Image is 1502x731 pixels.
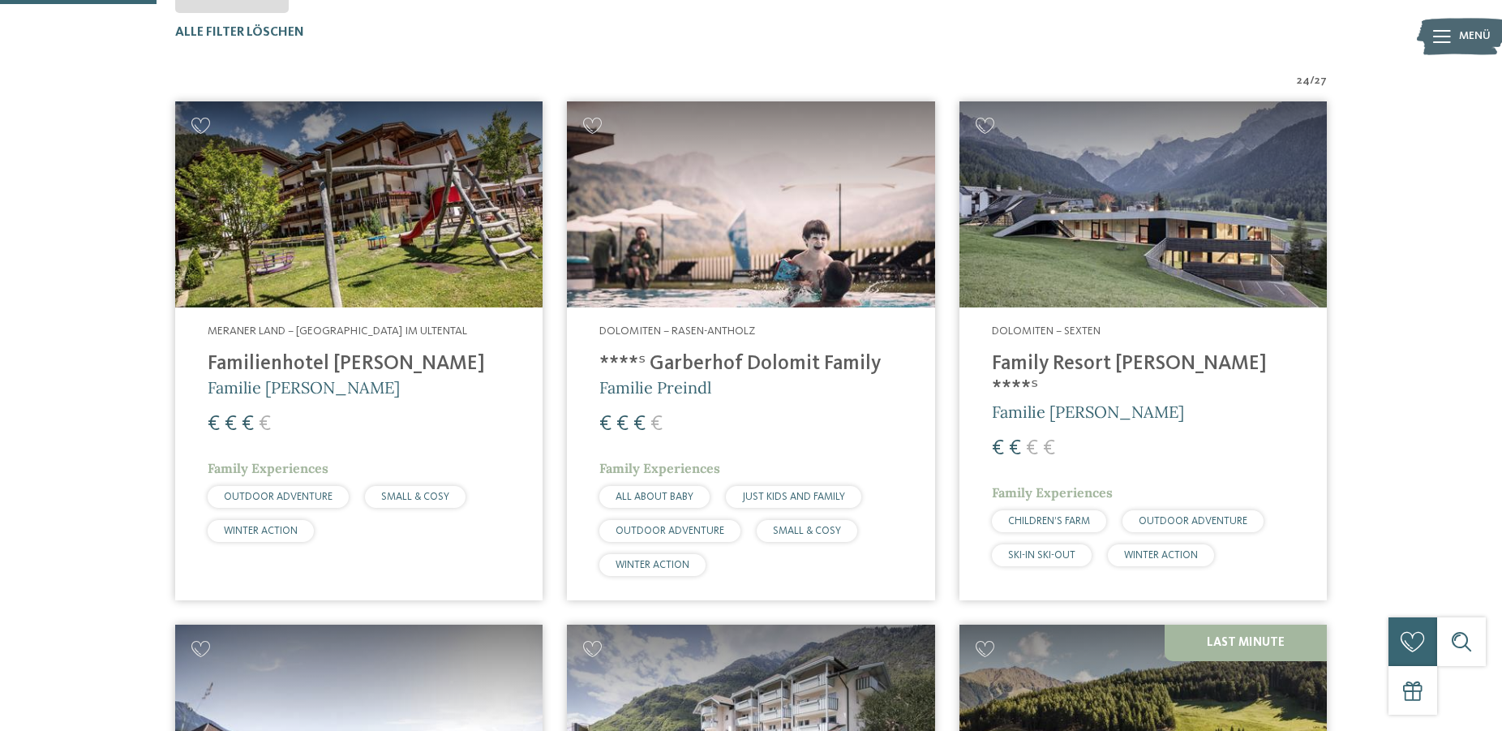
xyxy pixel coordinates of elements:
[616,526,724,536] span: OUTDOOR ADVENTURE
[773,526,841,536] span: SMALL & COSY
[992,402,1184,422] span: Familie [PERSON_NAME]
[224,492,333,502] span: OUTDOOR ADVENTURE
[599,460,720,476] span: Family Experiences
[224,526,298,536] span: WINTER ACTION
[208,460,328,476] span: Family Experiences
[1139,516,1247,527] span: OUTDOOR ADVENTURE
[175,101,543,600] a: Familienhotels gesucht? Hier findet ihr die besten! Meraner Land – [GEOGRAPHIC_DATA] im Ultental ...
[1008,550,1075,561] span: SKI-IN SKI-OUT
[992,325,1101,337] span: Dolomiten – Sexten
[616,560,689,570] span: WINTER ACTION
[175,101,543,308] img: Familienhotels gesucht? Hier findet ihr die besten!
[1043,438,1055,459] span: €
[959,101,1327,600] a: Familienhotels gesucht? Hier findet ihr die besten! Dolomiten – Sexten Family Resort [PERSON_NAME...
[225,414,237,435] span: €
[616,414,629,435] span: €
[599,325,755,337] span: Dolomiten – Rasen-Antholz
[242,414,254,435] span: €
[1315,73,1327,89] span: 27
[650,414,663,435] span: €
[1310,73,1315,89] span: /
[1026,438,1038,459] span: €
[208,325,467,337] span: Meraner Land – [GEOGRAPHIC_DATA] im Ultental
[742,492,845,502] span: JUST KIDS AND FAMILY
[633,414,646,435] span: €
[208,352,510,376] h4: Familienhotel [PERSON_NAME]
[1124,550,1198,561] span: WINTER ACTION
[599,377,711,398] span: Familie Preindl
[992,438,1004,459] span: €
[567,101,934,308] img: Familienhotels gesucht? Hier findet ihr die besten!
[1009,438,1021,459] span: €
[208,377,400,398] span: Familie [PERSON_NAME]
[175,26,304,39] span: Alle Filter löschen
[1297,73,1310,89] span: 24
[599,414,612,435] span: €
[259,414,271,435] span: €
[1008,516,1090,527] span: CHILDREN’S FARM
[959,101,1327,308] img: Family Resort Rainer ****ˢ
[992,352,1294,401] h4: Family Resort [PERSON_NAME] ****ˢ
[992,484,1113,501] span: Family Experiences
[381,492,449,502] span: SMALL & COSY
[616,492,693,502] span: ALL ABOUT BABY
[208,414,220,435] span: €
[599,352,902,376] h4: ****ˢ Garberhof Dolomit Family
[567,101,934,600] a: Familienhotels gesucht? Hier findet ihr die besten! Dolomiten – Rasen-Antholz ****ˢ Garberhof Dol...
